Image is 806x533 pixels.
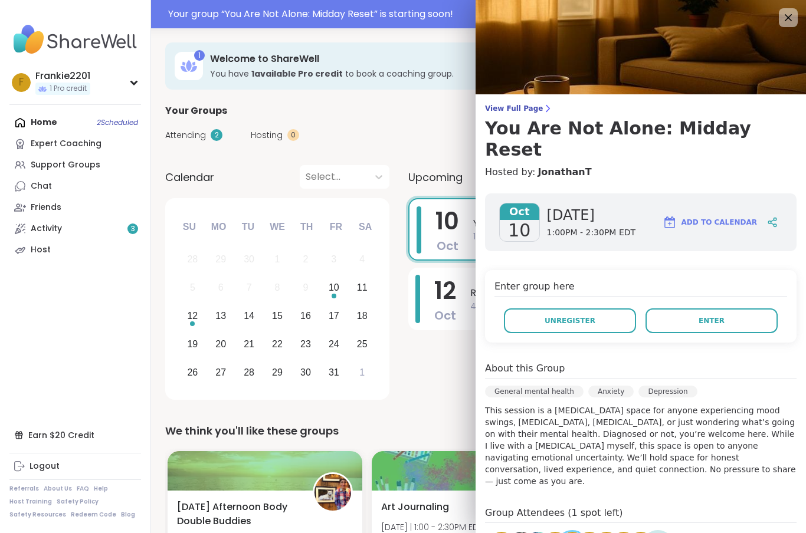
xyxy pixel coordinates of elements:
[381,521,483,533] span: [DATE] | 1:00 - 2:30PM EDT
[293,304,319,329] div: Choose Thursday, October 16th, 2025
[178,245,376,386] div: month 2025-10
[19,75,24,90] span: F
[237,360,262,385] div: Choose Tuesday, October 28th, 2025
[265,304,290,329] div: Choose Wednesday, October 15th, 2025
[187,251,198,267] div: 28
[294,214,320,240] div: Th
[434,274,456,307] span: 12
[485,506,797,523] h4: Group Attendees (1 spot left)
[473,216,769,231] span: You Are Not Alone: Midday Reset
[272,336,283,352] div: 22
[646,308,778,333] button: Enter
[275,279,280,295] div: 8
[165,423,792,439] div: We think you'll like these groups
[218,279,224,295] div: 6
[314,474,351,511] img: AmberWolffWizard
[287,129,299,141] div: 0
[264,214,290,240] div: We
[494,279,787,297] h4: Enter group here
[699,315,725,326] span: Enter
[381,500,449,514] span: Art Journaling
[215,364,226,380] div: 27
[71,511,116,519] a: Redeem Code
[331,251,336,267] div: 3
[265,360,290,385] div: Choose Wednesday, October 29th, 2025
[321,247,346,272] div: Not available Friday, October 3rd, 2025
[31,159,100,171] div: Support Groups
[485,386,584,397] div: General mental health
[359,251,365,267] div: 4
[208,304,234,329] div: Choose Monday, October 13th, 2025
[210,52,671,65] h3: Welcome to ShareWell
[251,68,343,80] b: 1 available Pro credit
[300,336,311,352] div: 23
[44,485,72,493] a: About Us
[434,307,456,324] span: Oct
[547,206,636,225] span: [DATE]
[208,247,234,272] div: Not available Monday, September 29th, 2025
[251,129,283,142] span: Hosting
[180,331,205,357] div: Choose Sunday, October 19th, 2025
[180,360,205,385] div: Choose Sunday, October 26th, 2025
[408,169,463,185] span: Upcoming
[508,220,530,241] span: 10
[9,154,141,176] a: Support Groups
[9,425,141,446] div: Earn $20 Credit
[485,104,797,113] span: View Full Page
[321,275,346,301] div: Choose Friday, October 10th, 2025
[31,138,101,150] div: Expert Coaching
[215,336,226,352] div: 20
[57,498,99,506] a: Safety Policy
[31,180,52,192] div: Chat
[272,364,283,380] div: 29
[329,279,339,295] div: 10
[321,304,346,329] div: Choose Friday, October 17th, 2025
[215,308,226,324] div: 13
[168,7,799,21] div: Your group “ You Are Not Alone: Midday Reset ” is starting soon!
[77,485,89,493] a: FAQ
[473,231,769,243] span: 1:00PM - 2:30PM EDT
[349,304,375,329] div: Choose Saturday, October 18th, 2025
[121,511,135,519] a: Blog
[205,214,231,240] div: Mo
[638,386,697,397] div: Depression
[244,251,254,267] div: 30
[293,247,319,272] div: Not available Thursday, October 2nd, 2025
[300,364,311,380] div: 30
[237,247,262,272] div: Not available Tuesday, September 30th, 2025
[349,331,375,357] div: Choose Saturday, October 25th, 2025
[547,227,636,239] span: 1:00PM - 2:30PM EDT
[9,498,52,506] a: Host Training
[237,331,262,357] div: Choose Tuesday, October 21st, 2025
[323,214,349,240] div: Fr
[485,404,797,487] p: This session is a [MEDICAL_DATA] space for anyone experiencing mood swings, [MEDICAL_DATA], [MEDI...
[31,244,51,256] div: Host
[244,308,254,324] div: 14
[435,205,459,238] span: 10
[30,460,60,472] div: Logout
[293,331,319,357] div: Choose Thursday, October 23rd, 2025
[329,308,339,324] div: 17
[303,251,308,267] div: 2
[265,247,290,272] div: Not available Wednesday, October 1st, 2025
[682,217,757,228] span: Add to Calendar
[470,286,771,300] span: Reflection and [MEDICAL_DATA]
[359,364,365,380] div: 1
[9,456,141,477] a: Logout
[538,165,591,179] a: JonathanT
[208,360,234,385] div: Choose Monday, October 27th, 2025
[485,165,797,179] h4: Hosted by:
[300,308,311,324] div: 16
[247,279,252,295] div: 7
[215,251,226,267] div: 29
[9,176,141,197] a: Chat
[349,275,375,301] div: Choose Saturday, October 11th, 2025
[50,84,87,94] span: 1 Pro credit
[31,202,61,213] div: Friends
[190,279,195,295] div: 5
[165,169,214,185] span: Calendar
[272,308,283,324] div: 15
[485,118,797,160] h3: You Are Not Alone: Midday Reset
[485,361,565,376] h4: About this Group
[657,208,762,236] button: Add to Calendar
